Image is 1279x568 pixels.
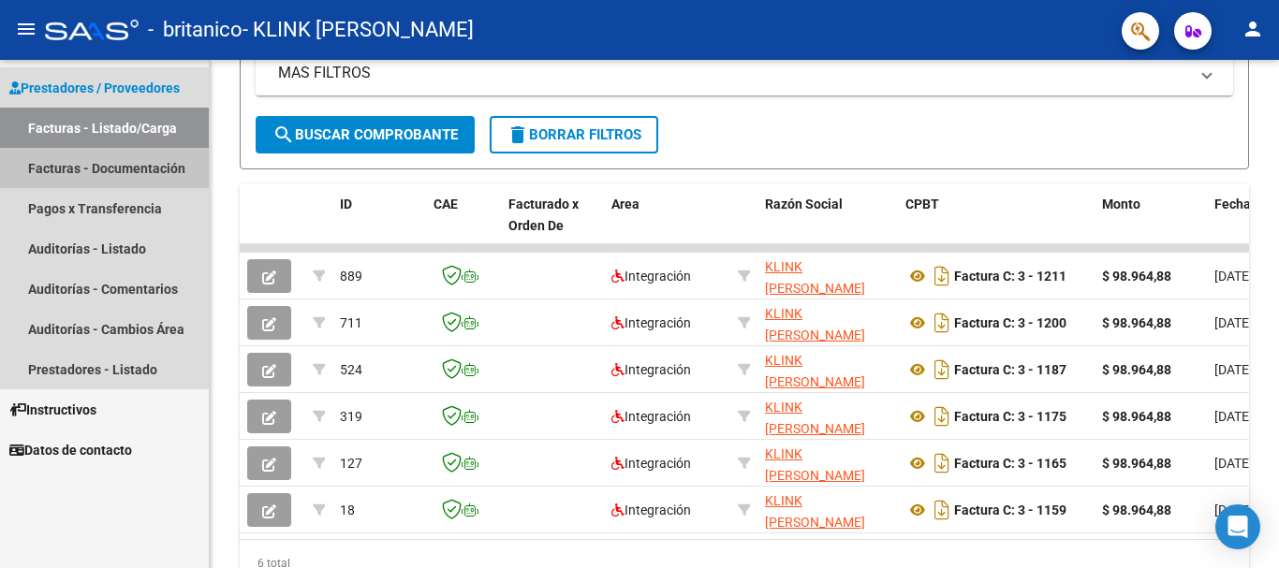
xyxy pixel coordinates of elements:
i: Descargar documento [930,355,954,385]
span: CPBT [905,197,939,211]
datatable-header-cell: ID [332,184,426,267]
span: KLINK [PERSON_NAME] [765,259,865,296]
strong: $ 98.964,88 [1102,315,1171,330]
span: [DATE] [1214,456,1253,471]
strong: Factura C: 3 - 1187 [954,362,1066,377]
strong: $ 98.964,88 [1102,456,1171,471]
datatable-header-cell: CPBT [898,184,1095,267]
div: 27280182163 [765,490,890,530]
datatable-header-cell: Monto [1095,184,1207,267]
span: Integración [611,409,691,424]
span: Razón Social [765,197,843,211]
span: [DATE] [1214,409,1253,424]
span: KLINK [PERSON_NAME] [765,353,865,389]
div: Open Intercom Messenger [1215,504,1260,549]
span: Instructivos [9,400,96,420]
span: [DATE] [1214,362,1253,377]
div: 27280182163 [765,444,890,483]
span: Datos de contacto [9,440,132,460]
span: CAE [434,197,458,211]
strong: Factura C: 3 - 1175 [954,409,1066,424]
div: 27280182163 [765,256,890,296]
span: 524 [340,362,362,377]
mat-icon: search [272,124,295,146]
i: Descargar documento [930,261,954,291]
span: [DATE] [1214,315,1253,330]
mat-icon: menu [15,18,37,40]
span: Integración [611,362,691,377]
mat-icon: delete [507,124,529,146]
span: [DATE] [1214,269,1253,284]
div: 27280182163 [765,397,890,436]
datatable-header-cell: CAE [426,184,501,267]
i: Descargar documento [930,495,954,525]
span: 319 [340,409,362,424]
mat-expansion-panel-header: MAS FILTROS [256,51,1233,95]
div: 27280182163 [765,350,890,389]
datatable-header-cell: Facturado x Orden De [501,184,604,267]
span: Monto [1102,197,1140,211]
span: 889 [340,269,362,284]
span: KLINK [PERSON_NAME] [765,400,865,436]
span: Facturado x Orden De [508,197,579,233]
i: Descargar documento [930,308,954,338]
mat-panel-title: MAS FILTROS [278,63,1188,83]
button: Borrar Filtros [490,116,658,153]
span: ID [340,197,352,211]
span: 127 [340,456,362,471]
span: Integración [611,269,691,284]
span: Area [611,197,639,211]
span: - britanico [148,9,243,51]
span: Borrar Filtros [507,126,641,143]
span: - KLINK [PERSON_NAME] [243,9,474,51]
span: Integración [611,502,691,517]
datatable-header-cell: Area [604,184,730,267]
span: Buscar Comprobante [272,126,458,143]
span: KLINK [PERSON_NAME] [765,493,865,530]
div: 27280182163 [765,303,890,342]
span: KLINK [PERSON_NAME] [765,306,865,342]
strong: Factura C: 3 - 1159 [954,502,1066,517]
span: [DATE] [1214,502,1253,517]
i: Descargar documento [930,401,954,431]
strong: $ 98.964,88 [1102,362,1171,377]
strong: $ 98.964,88 [1102,409,1171,424]
strong: Factura C: 3 - 1211 [954,269,1066,284]
span: Integración [611,315,691,330]
span: 711 [340,315,362,330]
strong: Factura C: 3 - 1165 [954,456,1066,471]
i: Descargar documento [930,448,954,478]
span: 18 [340,502,355,517]
strong: Factura C: 3 - 1200 [954,315,1066,330]
mat-icon: person [1242,18,1264,40]
datatable-header-cell: Razón Social [757,184,898,267]
button: Buscar Comprobante [256,116,475,153]
strong: $ 98.964,88 [1102,502,1171,517]
strong: $ 98.964,88 [1102,269,1171,284]
span: KLINK [PERSON_NAME] [765,446,865,483]
span: Prestadores / Proveedores [9,78,180,98]
span: Integración [611,456,691,471]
